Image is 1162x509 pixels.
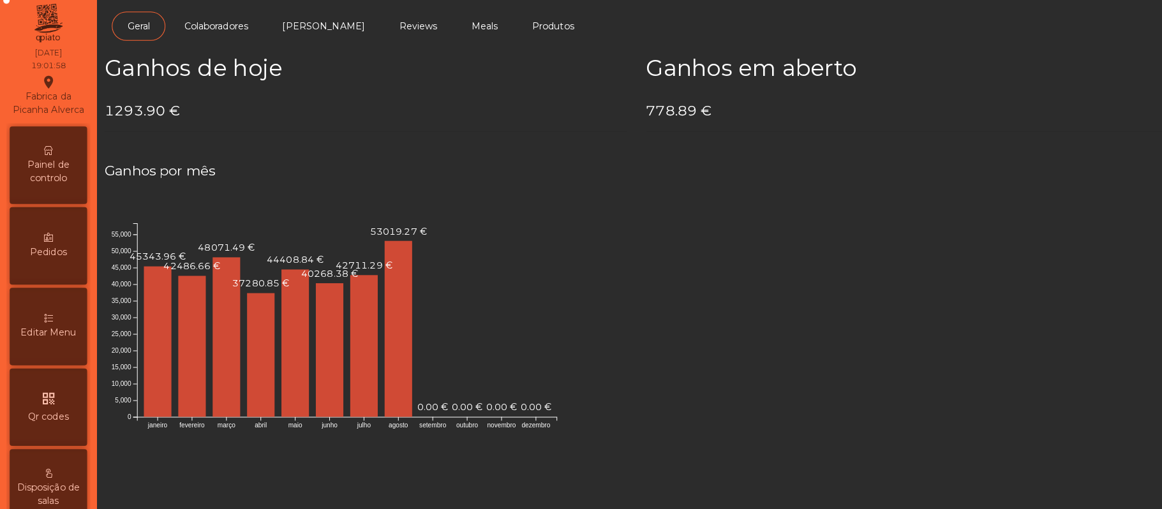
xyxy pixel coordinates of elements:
text: dezembro [516,422,544,429]
text: setembro [414,422,441,429]
text: maio [285,422,299,429]
h4: 1293.90 € [103,106,620,125]
text: 0.00 € [480,402,511,414]
text: 55,000 [110,234,130,241]
div: 19:01:58 [31,65,65,77]
a: Reviews [379,17,447,46]
text: julho [352,422,367,429]
text: 53019.27 € [366,228,422,240]
text: 50,000 [110,250,130,257]
span: Editar Menu [20,328,75,341]
text: 20,000 [110,349,130,356]
text: 45,000 [110,267,130,274]
i: qr_code [40,392,56,408]
text: abril [251,422,264,429]
h4: Ganhos por mês [103,165,1154,184]
h2: Ganhos de hoje [103,60,620,87]
text: 40268.38 € [297,270,354,282]
a: [PERSON_NAME] [264,17,376,46]
text: 0.00 € [446,402,477,414]
text: 37280.85 € [230,280,286,291]
text: junho [317,422,334,429]
text: 30,000 [110,316,130,323]
text: agosto [384,422,403,429]
text: 0.00 € [514,402,545,414]
text: 44408.84 € [264,256,320,268]
text: 10,000 [110,381,130,388]
text: novembro [482,422,510,429]
span: Painel de controlo [13,162,83,189]
i: location_on [40,79,56,94]
text: outubro [451,422,473,429]
text: janeiro [145,422,165,429]
text: 40,000 [110,283,130,290]
h2: Ganhos em aberto [639,60,1155,87]
text: 42486.66 € [161,263,218,274]
a: Meals [451,17,507,46]
text: 0 [126,415,130,422]
text: março [215,422,233,429]
span: Qr codes [28,411,68,424]
h4: 778.89 € [639,106,1155,125]
div: Fabrica da Picanha Alverca [10,79,86,121]
text: 15,000 [110,365,130,372]
text: 5,000 [114,398,130,405]
div: [DATE] [34,52,61,64]
text: 35,000 [110,300,130,307]
a: Geral [110,17,163,46]
text: 25,000 [110,332,130,339]
span: Disposição de salas [13,481,83,508]
text: 48071.49 € [196,245,252,256]
text: 45343.96 € [128,254,184,265]
span: Pedidos [30,248,66,262]
a: Colaboradores [167,17,260,46]
text: 42711.29 € [332,262,388,274]
text: fevereiro [177,422,202,429]
text: 0.00 € [412,402,443,414]
a: Produtos [510,17,583,46]
img: qpiato [32,6,63,51]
